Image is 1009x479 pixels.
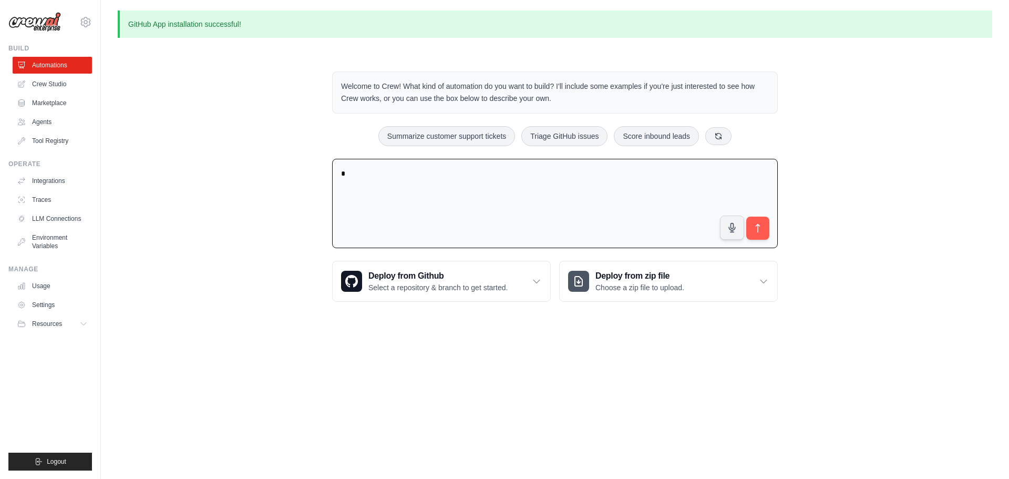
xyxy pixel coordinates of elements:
a: Agents [13,114,92,130]
button: Resources [13,315,92,332]
button: Triage GitHub issues [521,126,608,146]
h3: Deploy from zip file [595,270,684,282]
div: Operate [8,160,92,168]
a: Automations [13,57,92,74]
a: Crew Studio [13,76,92,93]
a: Environment Variables [13,229,92,254]
button: Summarize customer support tickets [378,126,515,146]
h3: Deploy from Github [368,270,508,282]
span: Logout [47,457,66,466]
a: Marketplace [13,95,92,111]
div: Build [8,44,92,53]
a: Settings [13,297,92,313]
a: Traces [13,191,92,208]
p: GitHub App installation successful! [118,11,992,38]
a: Usage [13,278,92,294]
span: Resources [32,320,62,328]
p: Select a repository & branch to get started. [368,282,508,293]
a: Tool Registry [13,133,92,149]
a: LLM Connections [13,210,92,227]
button: Logout [8,453,92,471]
iframe: Chat Widget [956,429,1009,479]
div: Widget de chat [956,429,1009,479]
p: Choose a zip file to upload. [595,282,684,293]
button: Score inbound leads [614,126,699,146]
p: Welcome to Crew! What kind of automation do you want to build? I'll include some examples if you'... [341,80,769,105]
img: Logo [8,12,61,32]
div: Manage [8,265,92,273]
a: Integrations [13,172,92,189]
